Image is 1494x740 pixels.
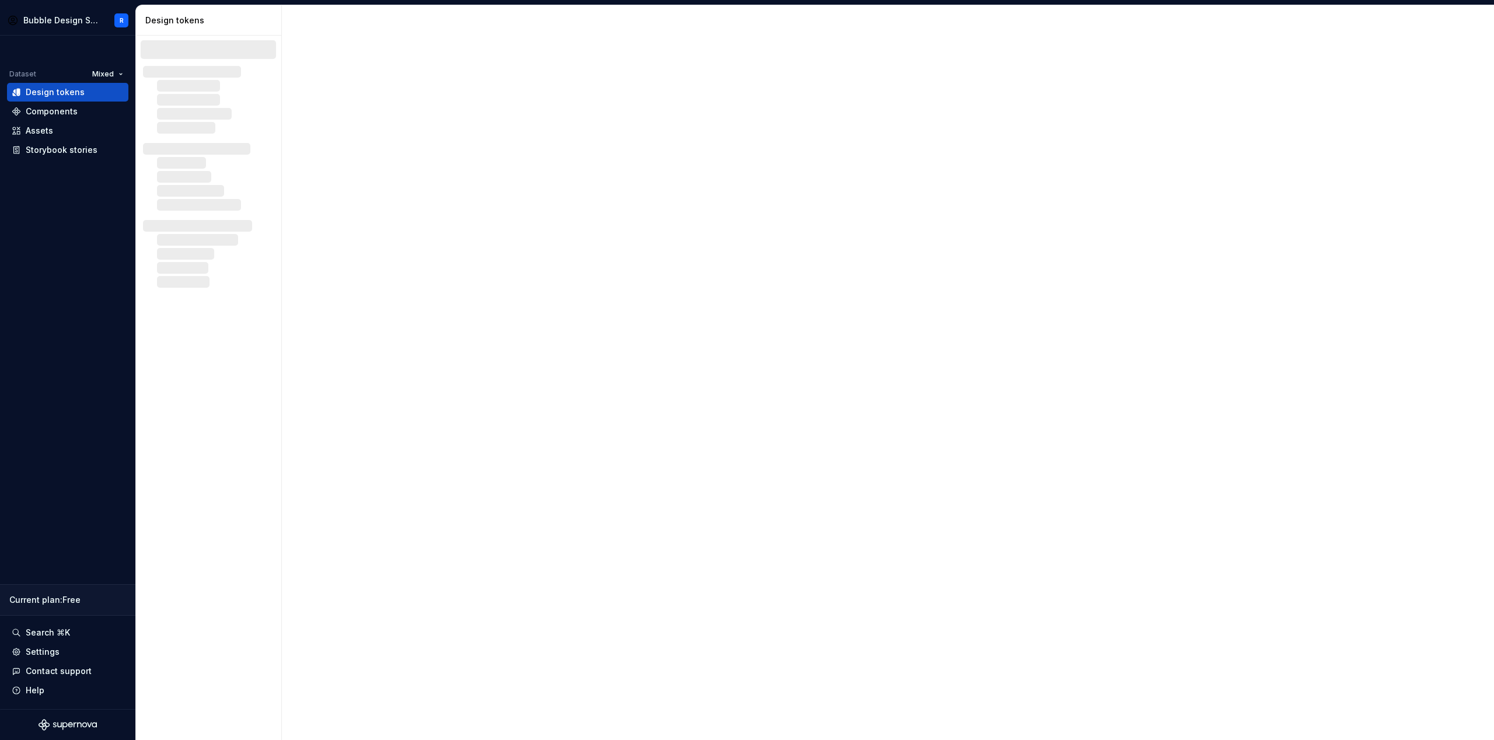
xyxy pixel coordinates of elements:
div: Current plan : Free [9,594,126,606]
div: Search ⌘K [26,627,70,638]
div: Components [26,106,78,117]
div: R [120,16,124,25]
div: Bubble Design System [23,15,98,26]
button: Search ⌘K [7,623,128,642]
a: Settings [7,643,128,661]
div: Design tokens [26,86,85,98]
div: Dataset [9,69,36,79]
div: Help [26,685,44,696]
svg: Supernova Logo [39,719,97,731]
a: Assets [7,121,128,140]
div: Assets [26,125,53,137]
button: Help [7,681,128,700]
div: Settings [26,646,60,658]
div: Design tokens [145,15,277,26]
button: Mixed [87,66,128,82]
a: Components [7,102,128,121]
a: Storybook stories [7,141,128,159]
button: Bubble Design SystemR [2,8,133,33]
div: Storybook stories [26,144,97,156]
a: Design tokens [7,83,128,102]
div: Contact support [26,665,92,677]
button: Contact support [7,662,128,680]
span: Mixed [92,69,114,79]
